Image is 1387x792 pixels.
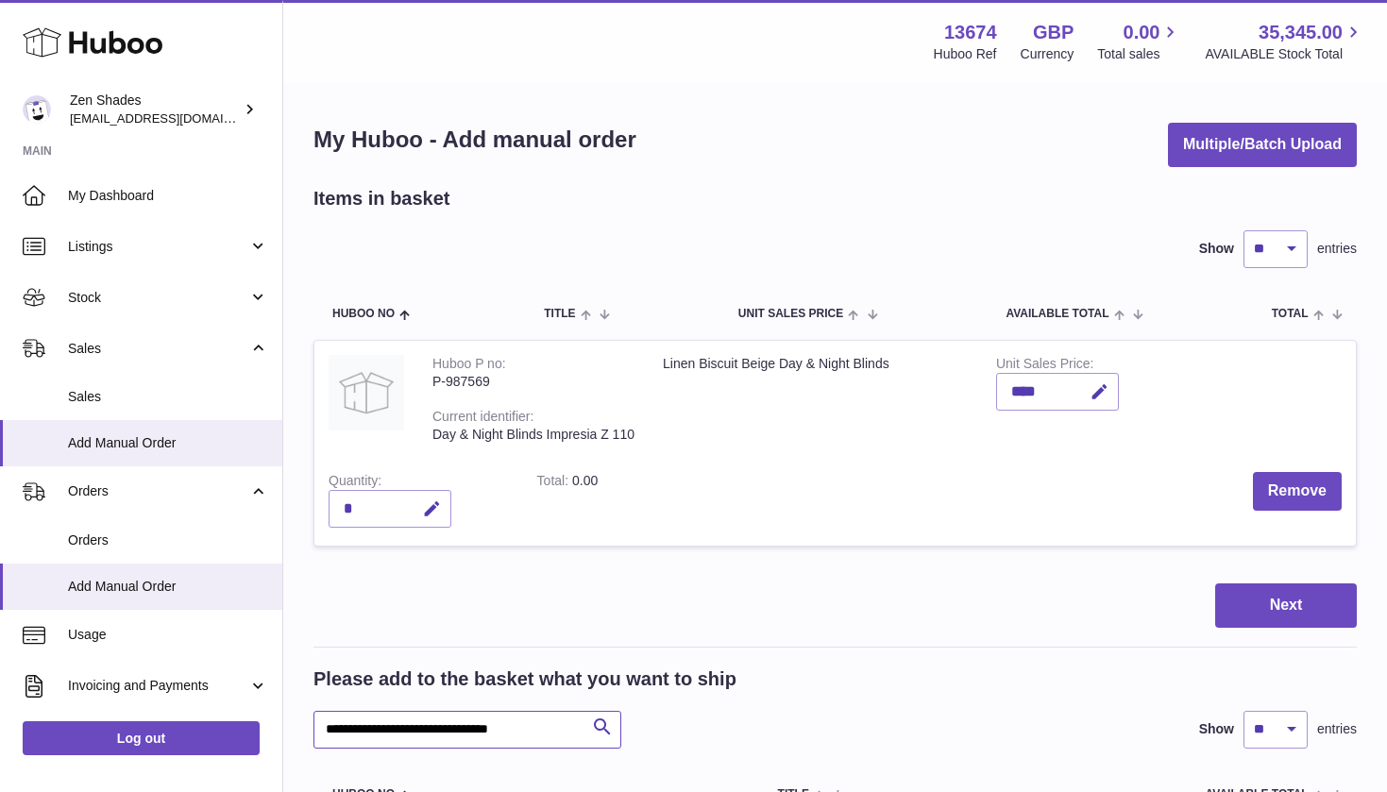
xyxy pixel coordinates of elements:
span: AVAILABLE Stock Total [1205,45,1364,63]
span: entries [1317,240,1357,258]
span: 0.00 [1124,20,1160,45]
div: Day & Night Blinds Impresia Z 110 [432,426,634,444]
span: Unit Sales Price [738,308,843,320]
a: 35,345.00 AVAILABLE Stock Total [1205,20,1364,63]
div: Huboo Ref [934,45,997,63]
button: Next [1215,583,1357,628]
label: Unit Sales Price [996,356,1093,376]
label: Total [537,473,572,493]
span: Title [544,308,575,320]
span: My Dashboard [68,187,268,205]
div: Huboo P no [432,356,506,376]
span: Huboo no [332,308,395,320]
span: Listings [68,238,248,256]
a: 0.00 Total sales [1097,20,1181,63]
div: Currency [1021,45,1074,63]
button: Remove [1253,472,1342,511]
span: Orders [68,482,248,500]
div: Zen Shades [70,92,240,127]
span: Stock [68,289,248,307]
span: 35,345.00 [1259,20,1343,45]
img: Linen Biscuit Beige Day & Night Blinds [329,355,404,430]
span: Sales [68,388,268,406]
label: Show [1199,240,1234,258]
a: Log out [23,721,260,755]
h2: Items in basket [313,186,450,211]
span: Usage [68,626,268,644]
span: entries [1317,720,1357,738]
span: Total sales [1097,45,1181,63]
strong: GBP [1033,20,1074,45]
span: Add Manual Order [68,434,268,452]
label: Show [1199,720,1234,738]
td: Linen Biscuit Beige Day & Night Blinds [649,341,982,458]
span: Invoicing and Payments [68,677,248,695]
span: [EMAIL_ADDRESS][DOMAIN_NAME] [70,110,278,126]
span: Total [1272,308,1309,320]
div: Current identifier [432,409,533,429]
span: Add Manual Order [68,578,268,596]
span: AVAILABLE Total [1006,308,1108,320]
label: Quantity [329,473,381,493]
span: Sales [68,340,248,358]
div: P-987569 [432,373,634,391]
h1: My Huboo - Add manual order [313,125,636,155]
strong: 13674 [944,20,997,45]
button: Multiple/Batch Upload [1168,123,1357,167]
img: hristo@zenshades.co.uk [23,95,51,124]
span: 0.00 [572,473,598,488]
span: Orders [68,531,268,549]
h2: Please add to the basket what you want to ship [313,666,736,692]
